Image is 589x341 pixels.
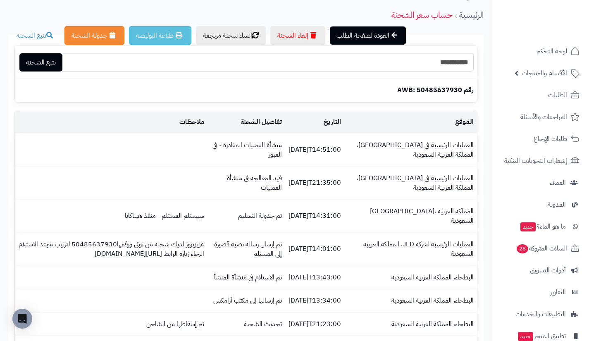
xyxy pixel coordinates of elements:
[391,9,453,21] a: حساب سعر الشحنة
[19,53,62,72] a: تتبع الشحنه
[370,206,474,226] font: [GEOGRAPHIC_DATA]، المملكة العربية السعودية
[212,140,282,160] font: منشأة العمليات المغادرة - في العبور
[227,173,282,193] font: قيد المعالجة في منشأة العمليات
[363,239,474,259] font: العمليات الرئيسية لشركة JED، المملكة العربية السعودية
[289,272,341,282] font: [DATE]T13:43:00
[504,155,567,167] span: إشعارات التحويلات البنكية
[330,26,406,45] a: العودة لصفحة الطلب
[12,309,32,329] div: فتح برنامج Intercom Messenger
[391,296,474,306] font: البطحاء، المملكة العربية السعودية
[497,260,584,280] a: أدوات التسويق
[497,282,584,302] a: التقارير
[357,140,474,160] font: العمليات الرئيسية في [GEOGRAPHIC_DATA]، المملكة العربية السعودية
[497,41,584,61] a: لوحة التحكم
[497,107,584,127] a: المراجعات والأسئلة
[15,233,207,266] td: ‏عزيزيروز لديك شحنه من توتي ورقمها50485637930 لترتيب موعد الاستلام الرجاء زيارة الرابط [URL][DOMA...
[459,9,484,21] a: الرئيسية
[146,319,204,329] font: تم إسقاطها من الشاحن
[196,26,266,45] a: انشاء شحنة مرتجعة
[391,319,474,329] font: البطحاء، المملكة العربية السعودية
[285,111,344,134] td: التاريخ
[497,217,584,236] a: ما هو الماء؟جديد
[497,173,584,193] a: العملاء
[214,239,282,259] font: تم إرسال رسالة نصية قصيرة إلى المستلم
[550,177,566,188] span: العملاء
[522,67,567,79] span: الأقسام والمنتجات
[15,111,207,134] td: ملاحظات
[548,199,566,210] span: المدونة
[129,26,191,45] a: طباعة البوليصه
[497,304,584,324] a: التطبيقات والخدمات
[213,296,282,306] font: تم إرسالها إلى مكتب أرامكس
[520,222,536,231] span: جديد
[533,22,581,40] img: logo-2.png
[289,178,341,188] font: [DATE]T21:35:00
[537,45,567,57] span: لوحة التحكم
[520,111,567,123] span: المراجعات والأسئلة
[397,86,474,95] font: رقم AWB: 50485637930
[289,244,341,254] font: [DATE]T14:01:00
[289,319,341,329] font: [DATE]T21:23:00
[289,296,341,306] font: [DATE]T13:34:00
[518,332,533,341] span: جديد
[537,222,566,231] font: ما هو الماء؟
[497,85,584,105] a: الطلبات
[270,26,325,45] a: إلغاء الشحنة
[357,173,474,193] font: العمليات الرئيسية في [GEOGRAPHIC_DATA]، المملكة العربية السعودية
[550,286,566,298] span: التقارير
[497,195,584,215] a: المدونة
[497,151,584,171] a: إشعارات التحويلات البنكية
[516,243,567,254] span: السلات المتروكة
[515,308,566,320] span: التطبيقات والخدمات
[244,319,282,329] font: تحديث الشحنة
[125,211,204,221] font: سيستلم المستلم - منفذ هيناكايا
[391,272,474,282] font: البطحاء، المملكة العربية السعودية
[64,26,124,45] a: جدولة الشحنة
[519,245,526,253] font: 28
[548,89,567,101] span: الطلبات
[534,133,567,145] span: طلبات الإرجاع
[344,111,477,134] td: الموقع
[214,272,282,282] font: تم الاستلام في منشأة المنشأ
[238,211,282,221] font: تم جدولة التسليم
[497,129,584,149] a: طلبات الإرجاع
[530,265,566,276] span: أدوات التسويق
[207,111,286,134] td: تفاصيل الشحنة
[289,211,341,221] font: [DATE]T14:31:00
[289,145,341,155] font: [DATE]T14:51:00
[497,238,584,258] a: السلات المتروكة28
[10,26,60,45] a: تتبع الشحنه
